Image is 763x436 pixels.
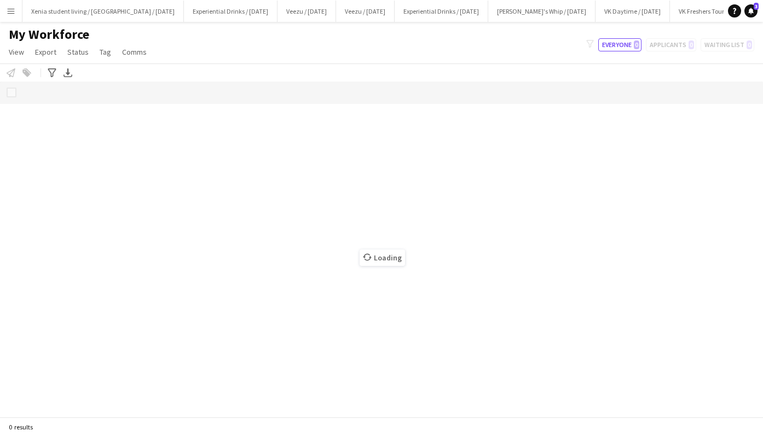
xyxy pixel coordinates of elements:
span: Export [35,47,56,57]
a: View [4,45,28,59]
a: Export [31,45,61,59]
button: [PERSON_NAME]'s Whip / [DATE] [488,1,596,22]
span: 3 [754,3,759,10]
span: Tag [100,47,111,57]
span: My Workforce [9,26,89,43]
span: Loading [360,249,405,266]
button: VK Freshers Tour / [DATE] [670,1,757,22]
button: Veezu / [DATE] [278,1,336,22]
a: Status [63,45,93,59]
app-action-btn: Export XLSX [61,66,74,79]
a: Tag [95,45,115,59]
span: Status [67,47,89,57]
button: Xenia student living / [GEOGRAPHIC_DATA] / [DATE] [22,1,184,22]
app-action-btn: Advanced filters [45,66,59,79]
span: View [9,47,24,57]
button: VK Daytime / [DATE] [596,1,670,22]
a: 3 [744,4,758,18]
a: Comms [118,45,151,59]
button: Veezu / [DATE] [336,1,395,22]
button: Everyone0 [598,38,641,51]
button: Experiential Drinks / [DATE] [184,1,278,22]
button: Experiential Drinks / [DATE] [395,1,488,22]
span: 0 [634,40,639,49]
span: Comms [122,47,147,57]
